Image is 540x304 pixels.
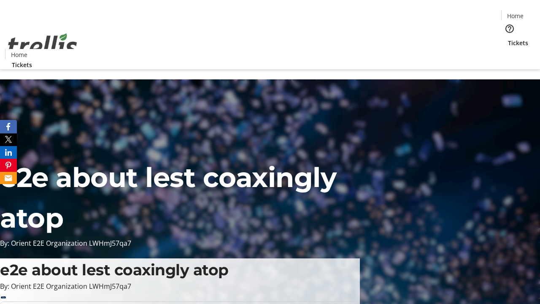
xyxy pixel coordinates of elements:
span: Home [11,50,27,59]
img: Orient E2E Organization LWHmJ57qa7's Logo [5,24,80,66]
a: Home [502,11,529,20]
span: Home [507,11,524,20]
span: Tickets [508,38,528,47]
a: Tickets [5,60,39,69]
span: Tickets [12,60,32,69]
a: Home [5,50,32,59]
button: Cart [501,47,518,64]
a: Tickets [501,38,535,47]
button: Help [501,20,518,37]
